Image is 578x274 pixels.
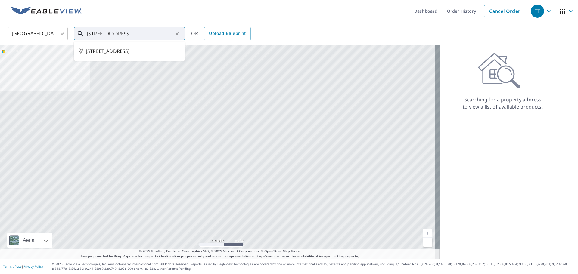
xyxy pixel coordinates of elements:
[3,265,43,268] p: |
[291,249,301,253] a: Terms
[462,96,543,110] p: Searching for a property address to view a list of available products.
[7,233,52,248] div: Aerial
[531,5,544,18] div: TT
[173,29,181,38] button: Clear
[209,30,246,37] span: Upload Blueprint
[264,249,290,253] a: OpenStreetMap
[86,48,180,55] span: [STREET_ADDRESS]
[11,7,82,16] img: EV Logo
[484,5,525,17] a: Cancel Order
[423,229,432,238] a: Current Level 5, Zoom In
[139,249,301,254] span: © 2025 TomTom, Earthstar Geographics SIO, © 2025 Microsoft Corporation, ©
[423,238,432,247] a: Current Level 5, Zoom Out
[23,264,43,269] a: Privacy Policy
[8,25,68,42] div: [GEOGRAPHIC_DATA]
[21,233,37,248] div: Aerial
[204,27,250,40] a: Upload Blueprint
[87,25,173,42] input: Search by address or latitude-longitude
[52,262,575,271] p: © 2025 Eagle View Technologies, Inc. and Pictometry International Corp. All Rights Reserved. Repo...
[3,264,22,269] a: Terms of Use
[191,27,251,40] div: OR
